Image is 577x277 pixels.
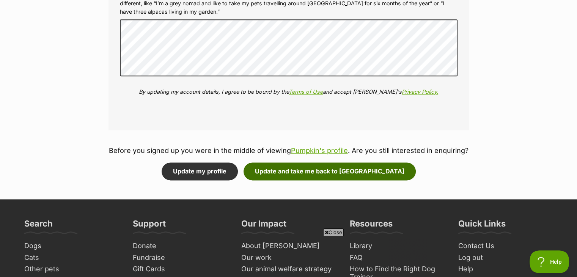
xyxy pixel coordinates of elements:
a: Dogs [21,240,122,252]
h3: Resources [350,218,393,233]
h3: Our Impact [241,218,286,233]
a: Pumpkin's profile [291,146,348,154]
h3: Support [133,218,166,233]
h3: Search [24,218,53,233]
span: Close [323,228,344,236]
iframe: Help Scout Beacon - Open [530,250,569,273]
a: Privacy Policy. [402,88,438,95]
a: Log out [455,252,556,264]
a: Other pets [21,263,122,275]
a: Terms of Use [289,88,323,95]
h3: Quick Links [458,218,506,233]
a: Help [455,263,556,275]
a: Gift Cards [130,263,231,275]
p: Before you signed up you were in the middle of viewing . Are you still interested in enquiring? [108,145,469,156]
button: Update and take me back to [GEOGRAPHIC_DATA] [244,162,416,180]
a: Contact Us [455,240,556,252]
a: Donate [130,240,231,252]
button: Update my profile [162,162,238,180]
a: Fundraise [130,252,231,264]
a: Cats [21,252,122,264]
iframe: Advertisement [151,239,427,273]
p: By updating my account details, I agree to be bound by the and accept [PERSON_NAME]'s [120,88,458,96]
